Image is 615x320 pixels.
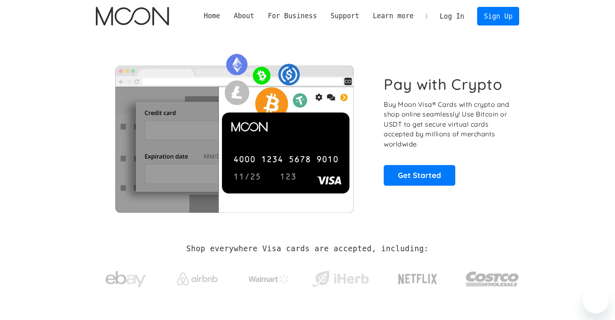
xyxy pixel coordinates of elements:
div: Learn more [366,11,421,21]
div: Support [324,11,366,21]
p: Buy Moon Visa® Cards with crypto and shop online seamlessly! Use Bitcoin or USDT to get secure vi... [384,100,510,149]
img: Costco [465,264,520,294]
a: Get Started [384,165,455,185]
img: Airbnb [177,273,218,285]
a: Airbnb [167,265,227,289]
a: home [96,7,169,25]
div: For Business [268,11,317,21]
h1: Pay with Crypto [384,75,503,93]
div: About [234,11,254,21]
img: Moon Cards let you spend your crypto anywhere Visa is accepted. [96,48,373,212]
img: iHerb [310,269,370,290]
div: About [227,11,261,21]
img: Netflix [397,269,438,289]
a: iHerb [310,261,370,294]
a: Log In [433,7,471,25]
a: ebay [96,259,156,296]
img: Walmart [249,274,289,284]
a: Home [197,11,227,21]
h2: Shop everywhere Visa cards are accepted, including: [186,244,429,253]
img: Moon Logo [96,7,169,25]
div: For Business [261,11,324,21]
a: Costco [465,256,520,298]
div: Support [330,11,359,21]
a: Walmart [239,266,299,288]
a: Sign Up [477,7,519,25]
img: ebay [106,267,146,292]
div: Learn more [373,11,414,21]
iframe: 启动消息传送窗口的按钮 [583,288,609,314]
a: Netflix [382,261,454,293]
